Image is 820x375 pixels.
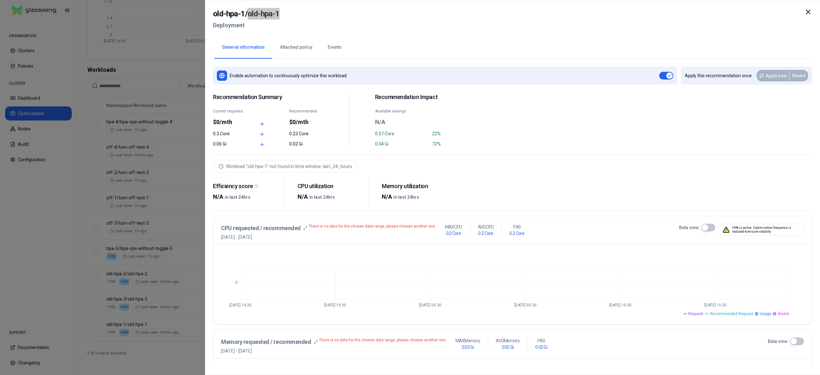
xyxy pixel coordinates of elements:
div: N/A [298,192,364,201]
p: P80 [513,224,521,230]
p: MAX Memory [455,338,480,344]
span: [DATE] - [DATE] [221,234,307,240]
span: Request [688,311,703,316]
div: Workload "old-hpa-1" not found in time window: last_24_hours [226,163,352,170]
div: HPA is active. Optimization frequency is reduced to ensure stability. [719,224,804,236]
div: $0/mth [213,118,247,127]
span: Recommendation Summary [213,94,324,101]
label: Beta view: [768,338,789,345]
h1: 0.2 Core [509,230,524,237]
button: Attached policy [272,36,320,59]
tspan: [DATE] 15:30 [704,303,726,307]
div: Memory utilization [382,183,448,190]
span: in last 24hrs [393,195,419,200]
div: N/A [213,192,279,201]
tspan: [DATE] 14:30 [229,303,251,307]
h2: Recommendation Impact [375,94,486,101]
div: N/A [375,118,428,127]
span: in last 24hrs [309,195,335,200]
div: 0.23 Core [289,130,324,137]
button: Events [320,36,349,59]
label: Beta view: [679,224,700,231]
div: 0.3 Core [213,130,247,137]
p: There is no data for the chosen date range, please choose another one. [319,338,447,343]
tspan: 0 [235,280,238,285]
h1: 0.2 Core [478,230,493,237]
div: $0/mth [289,118,324,127]
p: Enable automation to continuously optimize this workload. [230,72,348,79]
span: Usage [760,311,771,316]
span: Recommended Request [710,311,753,316]
h2: Deployment [213,20,280,31]
div: 0.06 Gi [213,141,247,147]
button: General information [214,36,272,59]
div: Available savings [375,109,428,114]
div: 0.02 Gi [289,141,324,147]
span: [DATE] - [DATE] [221,348,318,354]
h2: old-hpa-1 / old-hpa-1 [213,8,280,20]
tspan: [DATE] 10:30 [609,303,631,307]
p: There is no data for the chosen date range, please choose another one. [308,224,436,229]
div: Efficiency score [213,183,279,190]
div: Recommended [289,109,324,114]
p: AVG Memory [496,338,520,344]
div: 0.04 Gi [375,141,428,147]
p: AVG CPU [478,224,494,230]
h3: Memory requested / recommended [221,338,311,346]
div: CPU utilization [298,183,364,190]
span: Waste [778,311,789,316]
div: Current requests [213,109,247,114]
span: in last 24hrs [225,195,250,200]
tspan: [DATE] 00:30 [419,303,441,307]
div: 22% [432,130,485,137]
h1: 0.02 Gi [462,344,474,350]
div: 72% [432,141,485,147]
div: 0.07 Core [375,130,428,137]
h3: CPU requested / recommended [221,224,301,233]
div: N/A [382,192,448,201]
tspan: [DATE] 05:30 [514,303,537,307]
p: MAX CPU [445,224,462,230]
p: P80 [537,338,545,344]
p: Apply this recommendation once. [685,72,753,79]
h1: 0.02 Gi [502,344,514,350]
tspan: [DATE] 19:30 [324,303,346,307]
h1: 0.02 Gi [535,344,547,350]
h1: 0.2 Core [446,230,461,237]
